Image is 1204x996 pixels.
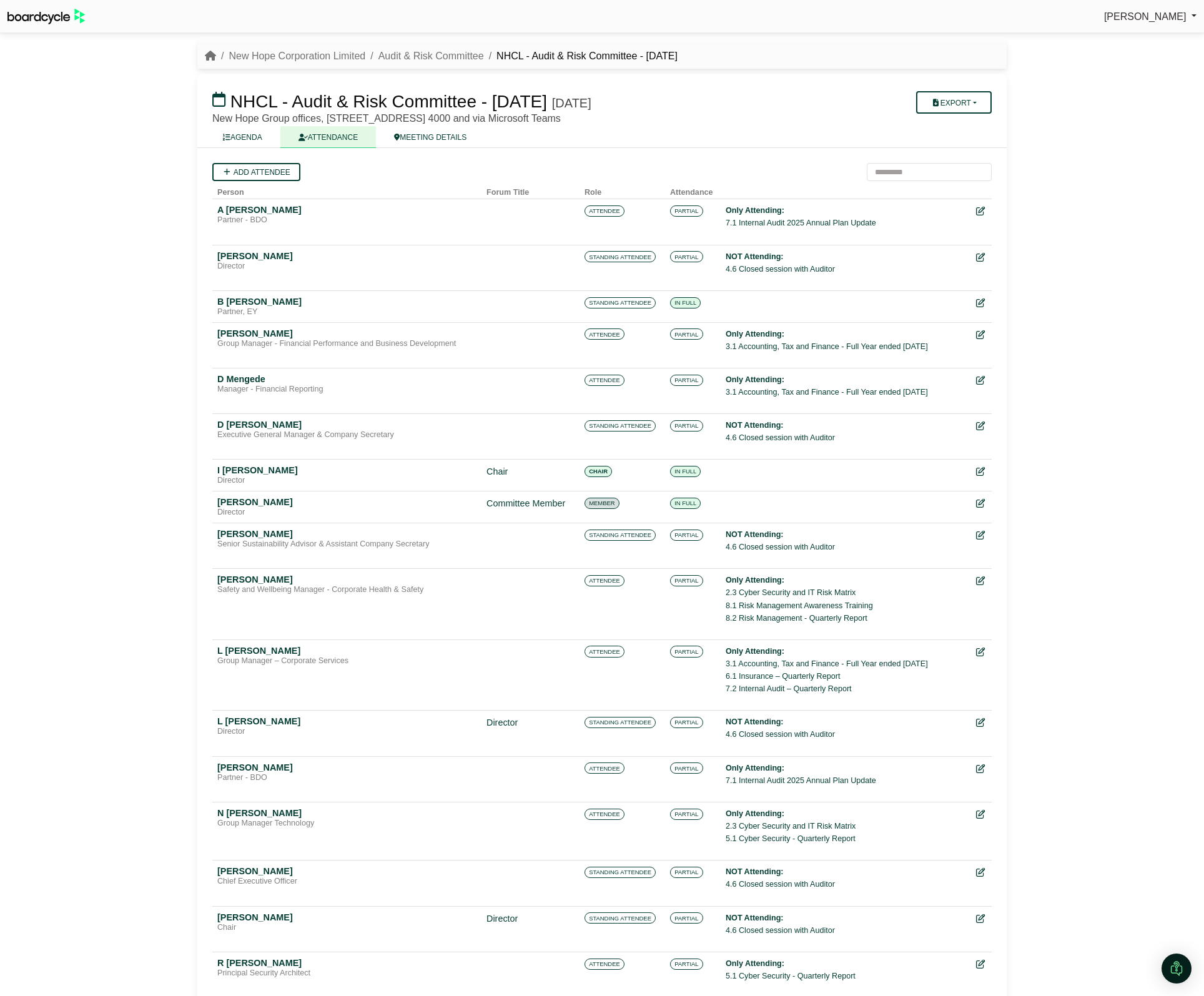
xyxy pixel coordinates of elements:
[212,163,300,181] a: Add attendee
[726,957,966,970] div: Only Attending:
[976,645,987,659] div: Edit
[205,48,678,64] nav: breadcrumb
[976,496,987,511] div: Edit
[217,385,476,395] div: Manager - Financial Reporting
[976,419,987,433] div: Edit
[229,51,365,61] a: New Hope Corporation Limited
[726,612,966,624] li: 8.2 Risk Management - Quarterly Report
[217,508,476,518] div: Director
[481,181,580,199] th: Forum Title
[976,807,987,822] div: Edit
[976,328,987,342] div: Edit
[976,373,987,388] div: Edit
[726,807,966,820] div: Only Attending:
[217,250,476,262] div: [PERSON_NAME]
[726,204,966,217] div: Only Attending:
[726,924,966,937] li: 4.6 Closed session with Auditor
[585,375,624,386] span: ATTENDEE
[726,599,966,612] li: 8.1 Risk Management Awareness Training
[378,51,484,61] a: Audit & Risk Committee
[670,297,701,308] span: IN FULL
[726,970,966,982] li: 5.1 Cyber Security - Quarterly Report
[670,646,703,657] span: PARTIAL
[217,328,476,339] div: [PERSON_NAME]
[670,762,703,774] span: PARTIAL
[217,307,476,317] div: Partner, EY
[217,262,476,272] div: Director
[916,91,992,114] button: Export
[217,762,476,773] div: [PERSON_NAME]
[1104,11,1187,22] span: [PERSON_NAME]
[217,430,476,440] div: Executive General Manager & Company Secretary
[670,466,701,477] span: IN FULL
[585,205,624,217] span: ATTENDEE
[217,419,476,430] div: D [PERSON_NAME]
[585,420,656,431] span: STANDING ATTENDEE
[217,215,476,225] div: Partner - BDO
[976,250,987,265] div: Edit
[585,912,656,924] span: STANDING ATTENDEE
[670,867,703,878] span: PARTIAL
[670,809,703,820] span: PARTIAL
[484,48,678,64] li: NHCL - Audit & Risk Committee - [DATE]
[486,465,575,479] div: Chair
[670,912,703,924] span: PARTIAL
[726,912,966,924] div: NOT Attending:
[726,762,966,774] div: Only Attending:
[217,807,476,819] div: N [PERSON_NAME]
[726,431,966,444] li: 4.6 Closed session with Auditor
[280,126,376,148] a: ATTENDANCE
[585,466,612,477] span: CHAIR
[726,832,966,845] li: 5.1 Cyber Security - Quarterly Report
[726,574,966,586] div: Only Attending:
[217,585,476,595] div: Safety and Wellbeing Manager - Corporate Health & Safety
[726,683,966,695] li: 7.2 Internal Audit – Quarterly Report
[670,575,703,586] span: PARTIAL
[205,126,280,148] a: AGENDA
[1104,9,1197,25] a: [PERSON_NAME]
[585,297,656,308] span: STANDING ATTENDEE
[217,540,476,550] div: Senior Sustainability Advisor & Assistant Company Secretary
[976,296,987,310] div: Edit
[670,717,703,728] span: PARTIAL
[670,530,703,541] span: PARTIAL
[217,877,476,887] div: Chief Executive Officer
[486,912,575,926] div: Director
[585,575,624,586] span: ATTENDEE
[217,773,476,783] div: Partner - BDO
[726,820,966,832] li: 2.3 Cyber Security and IT Risk Matrix
[217,957,476,969] div: R [PERSON_NAME]
[726,865,966,878] div: NOT Attending:
[726,586,966,599] li: 2.3 Cyber Security and IT Risk Matrix
[217,645,476,656] div: L [PERSON_NAME]
[217,716,476,727] div: L [PERSON_NAME]
[217,923,476,933] div: Chair
[376,126,485,148] a: MEETING DETAILS
[217,339,476,349] div: Group Manager - Financial Performance and Business Development
[230,92,547,111] span: NHCL - Audit & Risk Committee - [DATE]
[726,419,966,431] div: NOT Attending:
[217,865,476,877] div: [PERSON_NAME]
[486,716,575,730] div: Director
[726,774,966,787] li: 7.1 Internal Audit 2025 Annual Plan Update
[580,181,665,199] th: Role
[217,912,476,923] div: [PERSON_NAME]
[585,251,656,262] span: STANDING ATTENDEE
[665,181,721,199] th: Attendance
[552,96,591,111] div: [DATE]
[726,217,966,229] li: 7.1 Internal Audit 2025 Annual Plan Update
[726,658,966,670] li: 3.1 Accounting, Tax and Finance - Full Year ended [DATE]
[585,867,656,878] span: STANDING ATTENDEE
[585,646,624,657] span: ATTENDEE
[670,959,703,970] span: PARTIAL
[976,528,987,543] div: Edit
[670,375,703,386] span: PARTIAL
[976,957,987,972] div: Edit
[976,716,987,730] div: Edit
[726,263,966,275] li: 4.6 Closed session with Auditor
[217,296,476,307] div: B [PERSON_NAME]
[976,912,987,926] div: Edit
[585,717,656,728] span: STANDING ATTENDEE
[976,465,987,479] div: Edit
[585,762,624,774] span: ATTENDEE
